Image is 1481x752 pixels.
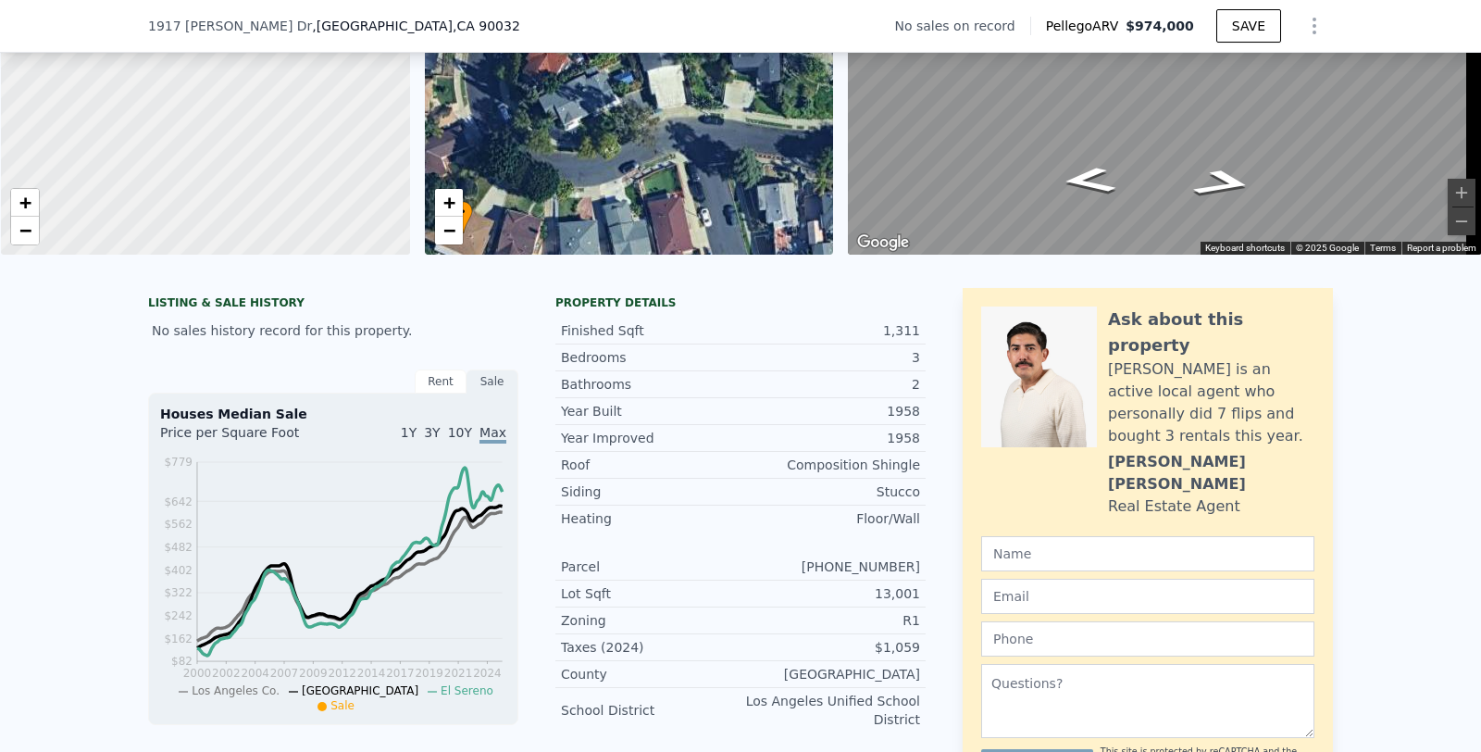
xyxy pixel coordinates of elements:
[467,370,518,394] div: Sale
[1296,243,1359,253] span: © 2025 Google
[981,579,1314,614] input: Email
[442,219,454,242] span: −
[561,456,740,474] div: Roof
[561,558,740,576] div: Parcel
[241,667,269,680] tspan: 2004
[561,584,740,603] div: Lot Sqft
[312,17,519,35] span: , [GEOGRAPHIC_DATA]
[164,633,193,645] tspan: $162
[454,204,472,220] span: •
[302,684,418,697] span: [GEOGRAPHIC_DATA]
[740,665,920,683] div: [GEOGRAPHIC_DATA]
[270,667,299,680] tspan: 2007
[160,423,333,453] div: Price per Square Foot
[740,611,920,630] div: R1
[11,189,39,217] a: Zoom in
[11,217,39,244] a: Zoom out
[740,321,920,340] div: 1,311
[171,656,193,669] tspan: $82
[192,684,280,697] span: Los Angeles Co.
[740,348,920,367] div: 3
[148,314,518,347] div: No sales history record for this property.
[1108,495,1240,518] div: Real Estate Agent
[441,684,493,697] span: El Sereno
[561,429,740,447] div: Year Improved
[164,609,193,622] tspan: $242
[164,456,193,469] tspan: $779
[19,191,31,214] span: +
[1216,9,1281,43] button: SAVE
[740,692,920,729] div: Los Angeles Unified School District
[561,509,740,528] div: Heating
[561,701,740,720] div: School District
[1108,358,1314,447] div: [PERSON_NAME] is an active local agent who personally did 7 flips and bought 3 rentals this year.
[448,425,472,440] span: 10Y
[561,665,740,683] div: County
[740,402,920,420] div: 1958
[740,483,920,501] div: Stucco
[561,402,740,420] div: Year Built
[561,611,740,630] div: Zoning
[444,667,473,680] tspan: 2021
[561,483,740,501] div: Siding
[212,667,241,680] tspan: 2002
[19,219,31,242] span: −
[853,231,914,255] img: Google
[1205,242,1285,255] button: Keyboard shortcuts
[357,667,386,680] tspan: 2014
[1039,161,1139,200] path: Go East, Ronda Dr
[740,638,920,657] div: $1,059
[386,667,415,680] tspan: 2017
[424,425,440,440] span: 3Y
[164,541,193,554] tspan: $482
[561,348,740,367] div: Bedrooms
[981,621,1314,657] input: Phone
[148,295,518,314] div: LISTING & SALE HISTORY
[1448,207,1475,235] button: Zoom out
[740,558,920,576] div: [PHONE_NUMBER]
[453,19,520,33] span: , CA 90032
[183,667,212,680] tspan: 2000
[415,370,467,394] div: Rent
[555,295,926,310] div: Property details
[1108,307,1314,358] div: Ask about this property
[561,321,740,340] div: Finished Sqft
[164,586,193,599] tspan: $322
[1448,179,1475,207] button: Zoom in
[740,375,920,394] div: 2
[740,584,920,603] div: 13,001
[329,667,357,680] tspan: 2012
[1296,7,1333,44] button: Show Options
[853,231,914,255] a: Open this area in Google Maps (opens a new window)
[1370,243,1396,253] a: Terms (opens in new tab)
[330,699,355,712] span: Sale
[561,375,740,394] div: Bathrooms
[148,17,312,35] span: 1917 [PERSON_NAME] Dr
[164,495,193,508] tspan: $642
[894,17,1029,35] div: No sales on record
[164,564,193,577] tspan: $402
[299,667,328,680] tspan: 2009
[416,667,444,680] tspan: 2019
[401,425,417,440] span: 1Y
[435,189,463,217] a: Zoom in
[981,536,1314,571] input: Name
[160,405,506,423] div: Houses Median Sale
[1167,162,1279,204] path: Go Northwest, Ronda Dr
[740,456,920,474] div: Composition Shingle
[740,509,920,528] div: Floor/Wall
[454,201,472,233] div: •
[473,667,502,680] tspan: 2024
[442,191,454,214] span: +
[1126,19,1194,33] span: $974,000
[1407,243,1476,253] a: Report a problem
[561,638,740,657] div: Taxes (2024)
[1046,17,1126,35] span: Pellego ARV
[479,425,506,444] span: Max
[1108,451,1314,495] div: [PERSON_NAME] [PERSON_NAME]
[740,429,920,447] div: 1958
[164,518,193,531] tspan: $562
[435,217,463,244] a: Zoom out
